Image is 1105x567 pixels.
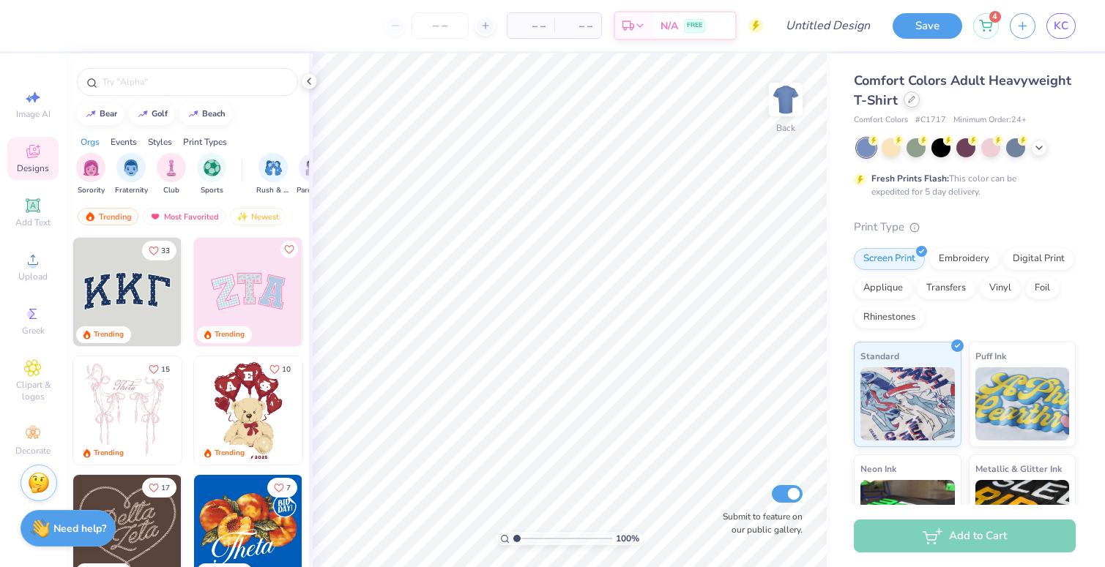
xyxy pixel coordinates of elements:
div: Digital Print [1003,248,1074,270]
img: Club Image [163,159,179,176]
button: golf [129,103,174,125]
div: Print Type [854,219,1076,236]
span: – – [516,18,546,34]
div: Foil [1025,277,1060,299]
button: Like [267,478,297,497]
img: Puff Ink [975,367,1070,440]
button: filter button [157,153,186,196]
img: 83dda5b0-2158-48ca-832c-f6b4ef4c4536 [73,356,182,465]
div: Events [111,135,137,149]
div: Rhinestones [854,307,925,328]
span: 100 % [616,532,639,545]
button: Like [263,359,297,379]
span: Decorate [15,445,51,457]
button: bear [77,103,124,125]
span: Sports [201,185,223,196]
div: Most Favorited [143,208,226,225]
img: 3b9aba4f-e317-4aa7-a679-c95a879539bd [73,238,182,346]
div: Trending [215,329,245,340]
span: Image AI [16,108,51,120]
div: This color can be expedited for 5 day delivery. [871,172,1052,198]
input: Try "Alpha" [101,75,289,89]
img: edfb13fc-0e43-44eb-bea2-bf7fc0dd67f9 [181,238,289,346]
span: # C1717 [915,114,946,127]
button: filter button [115,153,148,196]
span: KC [1054,18,1068,34]
button: Like [142,478,176,497]
div: filter for Sorority [76,153,105,196]
span: Club [163,185,179,196]
label: Submit to feature on our public gallery. [715,510,803,536]
span: Rush & Bid [256,185,290,196]
strong: Need help? [53,522,106,536]
div: Back [776,121,795,135]
button: beach [179,103,232,125]
img: 587403a7-0594-4a7f-b2bd-0ca67a3ff8dd [194,356,302,465]
a: KC [1046,13,1076,39]
img: Standard [860,367,955,440]
span: Standard [860,348,899,364]
span: Clipart & logos [7,379,59,402]
div: filter for Fraternity [115,153,148,196]
button: Like [280,241,298,258]
span: 15 [161,366,170,373]
span: 4 [989,11,1001,23]
img: Metallic & Glitter Ink [975,480,1070,553]
div: Newest [230,208,286,225]
div: Trending [215,448,245,459]
div: Applique [854,277,912,299]
img: 9980f5e8-e6a1-4b4a-8839-2b0e9349023c [194,238,302,346]
div: Screen Print [854,248,925,270]
span: Comfort Colors [854,114,908,127]
div: Orgs [81,135,100,149]
span: 17 [161,484,170,492]
button: filter button [76,153,105,196]
span: Puff Ink [975,348,1006,364]
span: 33 [161,247,170,255]
div: Trending [94,329,124,340]
div: Embroidery [929,248,999,270]
span: Greek [22,325,45,337]
div: filter for Sports [197,153,226,196]
div: Styles [148,135,172,149]
span: Fraternity [115,185,148,196]
span: Comfort Colors Adult Heavyweight T-Shirt [854,72,1071,109]
div: bear [100,110,117,118]
img: 5ee11766-d822-42f5-ad4e-763472bf8dcf [302,238,410,346]
img: trend_line.gif [187,110,199,119]
img: Sorority Image [83,159,100,176]
span: Neon Ink [860,461,896,476]
span: 10 [282,366,291,373]
img: Sports Image [204,159,220,176]
div: filter for Club [157,153,186,196]
img: e74243e0-e378-47aa-a400-bc6bcb25063a [302,356,410,465]
button: filter button [256,153,290,196]
button: Like [142,359,176,379]
input: – – [412,12,469,39]
div: Trending [94,448,124,459]
img: d12a98c7-f0f7-4345-bf3a-b9f1b718b86e [181,356,289,465]
div: Trending [78,208,138,225]
img: Neon Ink [860,480,955,553]
div: beach [202,110,226,118]
span: 7 [286,484,291,492]
button: filter button [297,153,330,196]
img: trend_line.gif [137,110,149,119]
img: Rush & Bid Image [265,159,282,176]
span: Minimum Order: 24 + [953,114,1027,127]
input: Untitled Design [774,11,882,40]
div: Transfers [917,277,975,299]
span: Metallic & Glitter Ink [975,461,1062,476]
img: Fraternity Image [123,159,139,176]
span: Add Text [15,217,51,228]
span: Upload [18,271,48,282]
div: filter for Parent's Weekend [297,153,330,196]
span: – – [563,18,592,34]
div: golf [152,110,168,118]
span: FREE [687,20,702,31]
button: Save [893,13,962,39]
img: trend_line.gif [85,110,97,119]
img: trending.gif [84,211,96,222]
img: Parent's Weekend Image [305,159,322,176]
img: most_fav.gif [149,211,161,222]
